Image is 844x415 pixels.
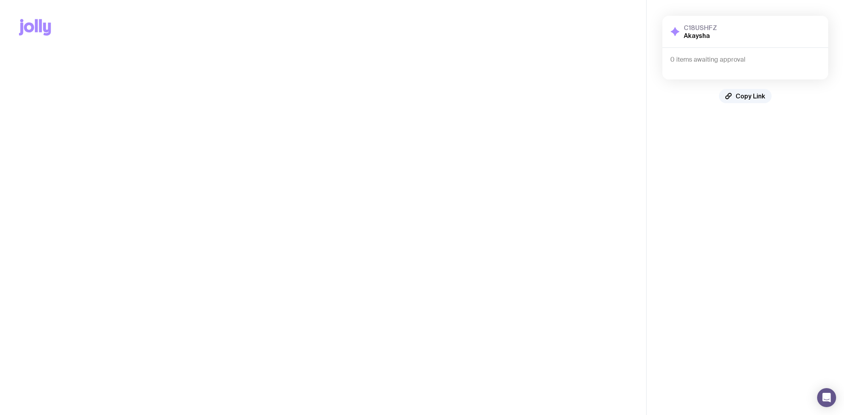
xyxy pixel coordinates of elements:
div: Open Intercom Messenger [817,388,836,407]
span: Copy Link [736,92,765,100]
h2: Akaysha [684,32,717,40]
h4: 0 items awaiting approval [670,56,820,64]
button: Copy Link [719,89,772,103]
h3: C18USHFZ [684,24,717,32]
